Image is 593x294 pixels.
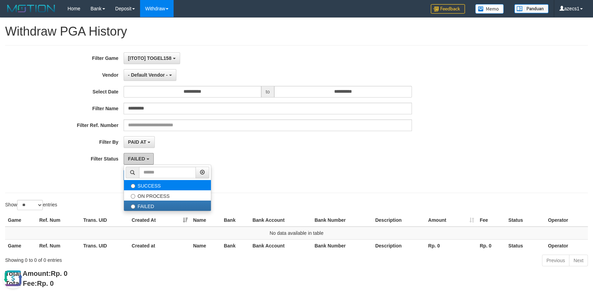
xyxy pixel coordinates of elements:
th: Bank [221,214,250,227]
h1: Withdraw PGA History [5,25,588,38]
a: Next [569,255,588,266]
th: Bank Account [250,239,312,252]
th: Game [5,214,37,227]
img: Button%20Memo.svg [475,4,504,14]
th: Description [373,214,426,227]
th: Trans. UID [80,239,129,252]
th: Ref. Num [37,214,80,227]
button: FAILED [124,153,154,165]
th: Created At: activate to sort column ascending [129,214,190,227]
th: Bank [221,239,250,252]
th: Status [506,239,545,252]
th: Rp. 0 [425,239,477,252]
span: FAILED [128,156,145,162]
input: FAILED [131,204,135,209]
th: Rp. 0 [477,239,506,252]
img: MOTION_logo.png [5,3,57,14]
label: FAILED [124,201,211,211]
button: PAID AT [124,136,155,148]
span: to [261,86,274,98]
th: Created at [129,239,190,252]
th: Trans. UID [80,214,129,227]
th: Operator [545,239,588,252]
th: Amount: activate to sort column ascending [425,214,477,227]
img: Feedback.jpg [431,4,465,14]
button: [ITOTO] TOGEL158 [124,52,180,64]
th: Name [190,214,221,227]
th: Bank Account [250,214,312,227]
input: SUCCESS [131,184,135,188]
th: Ref. Num [37,239,80,252]
th: Status [506,214,545,227]
span: Rp. 0 [37,280,54,287]
b: Total Fee: [5,280,54,287]
th: Description [373,239,426,252]
span: [ITOTO] TOGEL158 [128,55,172,61]
th: Name [190,239,221,252]
label: SUCCESS [124,180,211,190]
span: PAID AT [128,139,146,145]
input: ON PROCESS [131,194,135,199]
th: Game [5,239,37,252]
th: Bank Number [312,239,373,252]
span: - Default Vendor - [128,72,168,78]
select: Showentries [17,200,43,210]
button: - Default Vendor - [124,69,176,81]
label: Show entries [5,200,57,210]
th: Fee [477,214,506,227]
a: Previous [542,255,569,266]
button: Open LiveChat chat widget [3,3,23,23]
span: Rp. 0 [51,270,67,277]
label: ON PROCESS [124,190,211,201]
td: No data available in table [5,227,588,240]
th: Bank Number [312,214,373,227]
div: Showing 0 to 0 of 0 entries [5,254,242,264]
th: Operator [545,214,588,227]
img: panduan.png [514,4,548,13]
b: Total Amount: [5,270,67,277]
